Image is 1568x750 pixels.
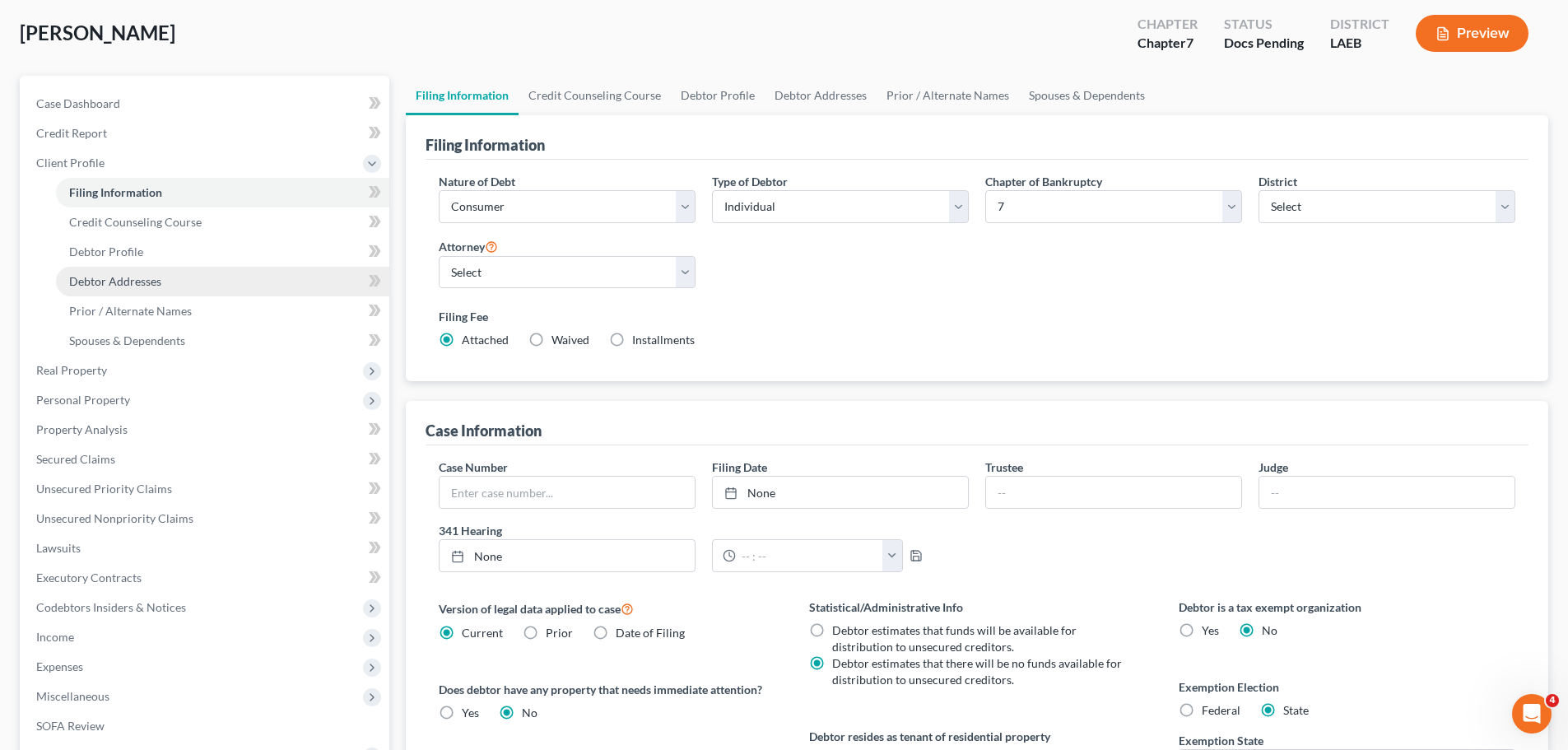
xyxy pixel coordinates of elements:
[36,600,186,614] span: Codebtors Insiders & Notices
[36,422,128,436] span: Property Analysis
[439,308,1515,325] label: Filing Fee
[439,459,508,476] label: Case Number
[1138,15,1198,34] div: Chapter
[69,185,162,199] span: Filing Information
[23,89,389,119] a: Case Dashboard
[462,333,509,347] span: Attached
[36,541,81,555] span: Lawsuits
[736,540,883,571] input: -- : --
[712,173,788,190] label: Type of Debtor
[36,719,105,733] span: SOFA Review
[439,173,515,190] label: Nature of Debt
[56,237,389,267] a: Debtor Profile
[439,236,498,256] label: Attorney
[439,599,775,618] label: Version of legal data applied to case
[986,477,1241,508] input: --
[56,207,389,237] a: Credit Counseling Course
[36,393,130,407] span: Personal Property
[36,689,109,703] span: Miscellaneous
[56,267,389,296] a: Debtor Addresses
[23,711,389,741] a: SOFA Review
[23,474,389,504] a: Unsecured Priority Claims
[809,728,1146,745] label: Debtor resides as tenant of residential property
[56,178,389,207] a: Filing Information
[1416,15,1528,52] button: Preview
[1138,34,1198,53] div: Chapter
[1259,477,1514,508] input: --
[1202,623,1219,637] span: Yes
[430,522,977,539] label: 341 Hearing
[20,21,175,44] span: [PERSON_NAME]
[69,333,185,347] span: Spouses & Dependents
[1224,15,1304,34] div: Status
[671,76,765,115] a: Debtor Profile
[36,96,120,110] span: Case Dashboard
[23,119,389,148] a: Credit Report
[877,76,1019,115] a: Prior / Alternate Names
[36,452,115,466] span: Secured Claims
[832,656,1122,687] span: Debtor estimates that there will be no funds available for distribution to unsecured creditors.
[439,681,775,698] label: Does debtor have any property that needs immediate attention?
[765,76,877,115] a: Debtor Addresses
[1283,703,1309,717] span: State
[36,156,105,170] span: Client Profile
[56,326,389,356] a: Spouses & Dependents
[462,626,503,640] span: Current
[36,482,172,496] span: Unsecured Priority Claims
[1019,76,1155,115] a: Spouses & Dependents
[809,599,1146,616] label: Statistical/Administrative Info
[1259,173,1297,190] label: District
[36,126,107,140] span: Credit Report
[36,511,193,525] span: Unsecured Nonpriority Claims
[440,477,695,508] input: Enter case number...
[462,706,479,720] span: Yes
[56,296,389,326] a: Prior / Alternate Names
[985,459,1023,476] label: Trustee
[1202,703,1240,717] span: Federal
[519,76,671,115] a: Credit Counseling Course
[1179,732,1263,749] label: Exemption State
[1330,34,1389,53] div: LAEB
[426,135,545,155] div: Filing Information
[69,245,143,259] span: Debtor Profile
[406,76,519,115] a: Filing Information
[712,459,767,476] label: Filing Date
[23,533,389,563] a: Lawsuits
[23,563,389,593] a: Executory Contracts
[1330,15,1389,34] div: District
[832,623,1077,654] span: Debtor estimates that funds will be available for distribution to unsecured creditors.
[713,477,968,508] a: None
[36,571,142,585] span: Executory Contracts
[632,333,695,347] span: Installments
[23,415,389,445] a: Property Analysis
[546,626,573,640] span: Prior
[69,274,161,288] span: Debtor Addresses
[1186,35,1193,50] span: 7
[551,333,589,347] span: Waived
[426,421,542,440] div: Case Information
[1259,459,1288,476] label: Judge
[36,630,74,644] span: Income
[1262,623,1277,637] span: No
[616,626,685,640] span: Date of Filing
[23,445,389,474] a: Secured Claims
[23,504,389,533] a: Unsecured Nonpriority Claims
[1512,694,1552,734] iframe: Intercom live chat
[69,304,192,318] span: Prior / Alternate Names
[36,659,83,673] span: Expenses
[1224,34,1304,53] div: Docs Pending
[1179,678,1515,696] label: Exemption Election
[69,215,202,229] span: Credit Counseling Course
[440,540,695,571] a: None
[36,363,107,377] span: Real Property
[1179,599,1515,616] label: Debtor is a tax exempt organization
[522,706,537,720] span: No
[985,173,1102,190] label: Chapter of Bankruptcy
[1546,694,1559,707] span: 4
